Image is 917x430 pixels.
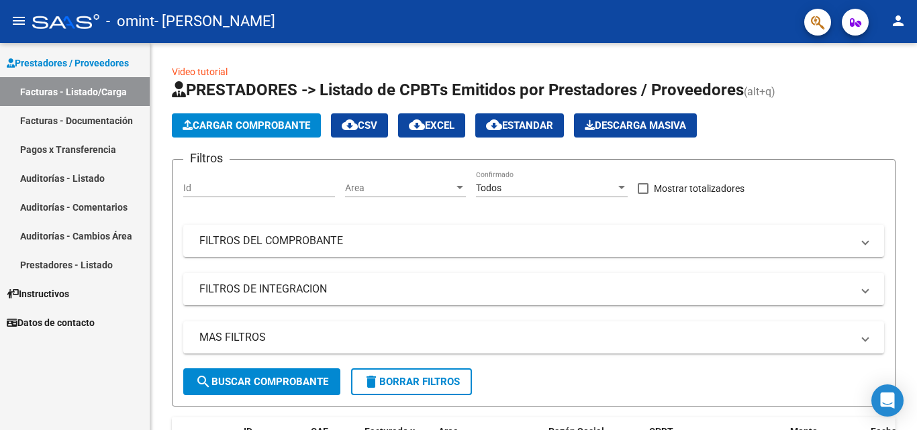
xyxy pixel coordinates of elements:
[744,85,775,98] span: (alt+q)
[342,119,377,131] span: CSV
[654,180,744,197] span: Mostrar totalizadores
[7,315,95,330] span: Datos de contacto
[351,368,472,395] button: Borrar Filtros
[486,119,553,131] span: Estandar
[342,117,358,133] mat-icon: cloud_download
[172,80,744,99] span: PRESTADORES -> Listado de CPBTs Emitidos por Prestadores / Proveedores
[11,13,27,29] mat-icon: menu
[398,113,465,138] button: EXCEL
[585,119,686,131] span: Descarga Masiva
[183,321,884,354] mat-expansion-panel-header: MAS FILTROS
[7,56,129,70] span: Prestadores / Proveedores
[476,182,501,193] span: Todos
[106,7,154,36] span: - omint
[363,374,379,390] mat-icon: delete
[363,376,460,388] span: Borrar Filtros
[199,282,852,297] mat-panel-title: FILTROS DE INTEGRACION
[890,13,906,29] mat-icon: person
[574,113,697,138] app-download-masive: Descarga masiva de comprobantes (adjuntos)
[195,376,328,388] span: Buscar Comprobante
[7,286,69,301] span: Instructivos
[172,66,228,77] a: Video tutorial
[183,273,884,305] mat-expansion-panel-header: FILTROS DE INTEGRACION
[183,119,310,131] span: Cargar Comprobante
[183,149,230,168] h3: Filtros
[475,113,564,138] button: Estandar
[486,117,502,133] mat-icon: cloud_download
[172,113,321,138] button: Cargar Comprobante
[871,384,904,417] div: Open Intercom Messenger
[574,113,697,138] button: Descarga Masiva
[409,119,454,131] span: EXCEL
[154,7,275,36] span: - [PERSON_NAME]
[195,374,211,390] mat-icon: search
[183,225,884,257] mat-expansion-panel-header: FILTROS DEL COMPROBANTE
[199,233,852,248] mat-panel-title: FILTROS DEL COMPROBANTE
[345,182,454,194] span: Area
[409,117,425,133] mat-icon: cloud_download
[199,330,852,345] mat-panel-title: MAS FILTROS
[331,113,388,138] button: CSV
[183,368,340,395] button: Buscar Comprobante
